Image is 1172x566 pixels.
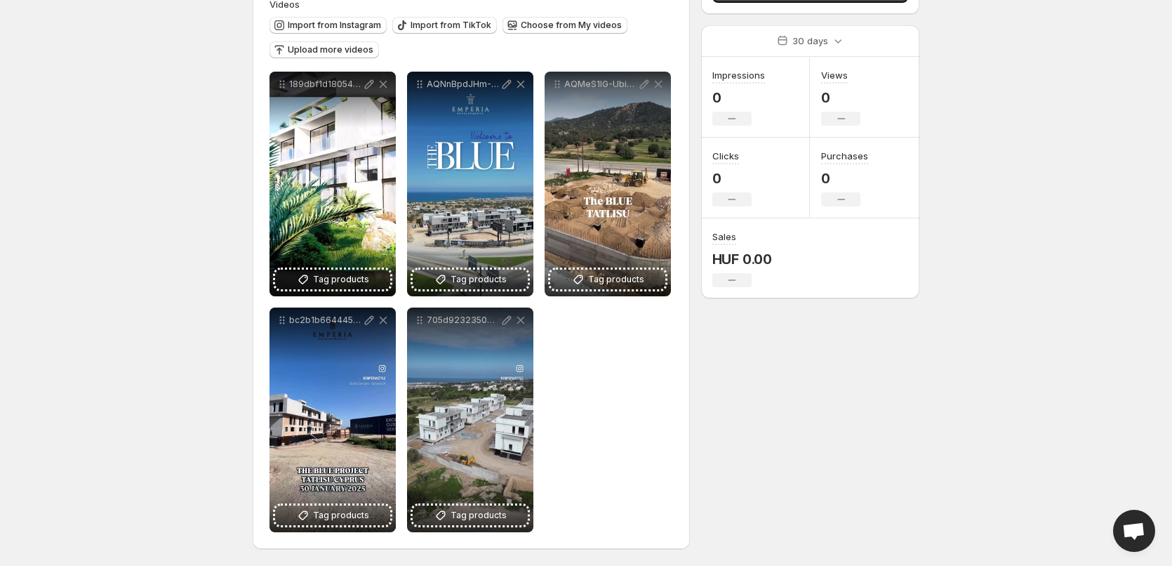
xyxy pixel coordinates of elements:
[269,308,396,532] div: bc2b1b6644454d9ca05d064aa2f45bb6Tag products
[427,315,500,326] p: 705d9232350644d7a582ec7d88db4313
[564,79,637,90] p: AQMeS1IG-Ubi4dPTOWl88Vpzr6i8ndnU3DjkO-sJUTNfJwHiKHNN1KChMKFRyl28r9tfs2OxkTwjOFsNUe4kM9piedRRxeHE5...
[313,272,369,287] span: Tag products
[821,170,868,187] p: 0
[712,230,736,244] h3: Sales
[413,506,528,525] button: Tag products
[502,17,627,34] button: Choose from My videos
[313,508,369,522] span: Tag products
[588,272,644,287] span: Tag products
[289,315,362,326] p: bc2b1b6644454d9ca05d064aa2f45bb6
[712,68,765,82] h3: Impressions
[275,270,390,289] button: Tag products
[451,508,507,522] span: Tag products
[288,44,373,55] span: Upload more videos
[821,68,848,82] h3: Views
[821,149,868,163] h3: Purchases
[545,72,671,296] div: AQMeS1IG-Ubi4dPTOWl88Vpzr6i8ndnU3DjkO-sJUTNfJwHiKHNN1KChMKFRyl28r9tfs2OxkTwjOFsNUe4kM9piedRRxeHE5...
[275,506,390,525] button: Tag products
[289,79,362,90] p: 189dbf1d1805453ea218bf2a1649f611
[712,170,752,187] p: 0
[521,20,622,31] span: Choose from My videos
[407,72,533,296] div: AQNnBpdJHm-tEGdH0bfeqtKxHIYyVgqIcnGhVRPTEUh7m7rMsAPxg-IAqZRETaKj-5TD52fmJNiCpreSYAbm_VjTvfnSZAqIZ...
[288,20,381,31] span: Import from Instagram
[411,20,491,31] span: Import from TikTok
[712,89,765,106] p: 0
[269,41,379,58] button: Upload more videos
[407,308,533,532] div: 705d9232350644d7a582ec7d88db4313Tag products
[427,79,500,90] p: AQNnBpdJHm-tEGdH0bfeqtKxHIYyVgqIcnGhVRPTEUh7m7rMsAPxg-IAqZRETaKj-5TD52fmJNiCpreSYAbm_VjTvfnSZAqIZ...
[792,34,828,48] p: 30 days
[269,72,396,296] div: 189dbf1d1805453ea218bf2a1649f611Tag products
[550,270,665,289] button: Tag products
[392,17,497,34] button: Import from TikTok
[269,17,387,34] button: Import from Instagram
[1113,510,1155,552] div: Open chat
[712,149,739,163] h3: Clicks
[451,272,507,287] span: Tag products
[712,251,772,268] p: HUF 0.00
[413,270,528,289] button: Tag products
[821,89,860,106] p: 0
